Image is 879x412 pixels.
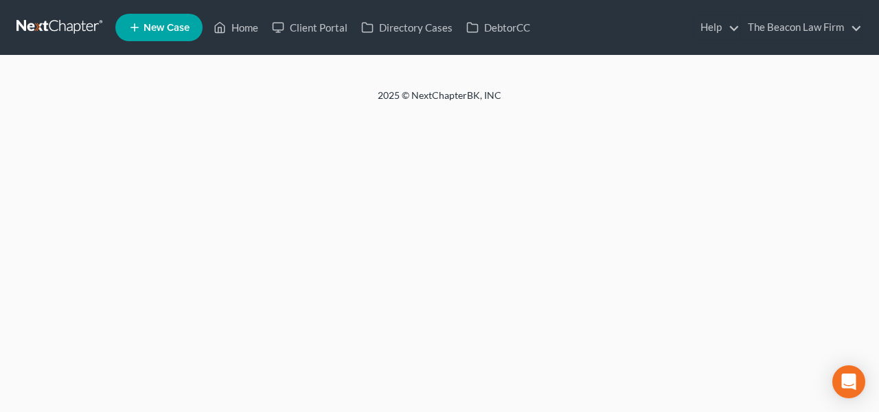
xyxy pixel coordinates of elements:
new-legal-case-button: New Case [115,14,203,41]
a: DebtorCC [459,15,537,40]
div: 2025 © NextChapterBK, INC [48,89,831,113]
a: Directory Cases [354,15,459,40]
a: Home [207,15,265,40]
a: The Beacon Law Firm [741,15,862,40]
a: Help [694,15,740,40]
a: Client Portal [265,15,354,40]
div: Open Intercom Messenger [832,365,865,398]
